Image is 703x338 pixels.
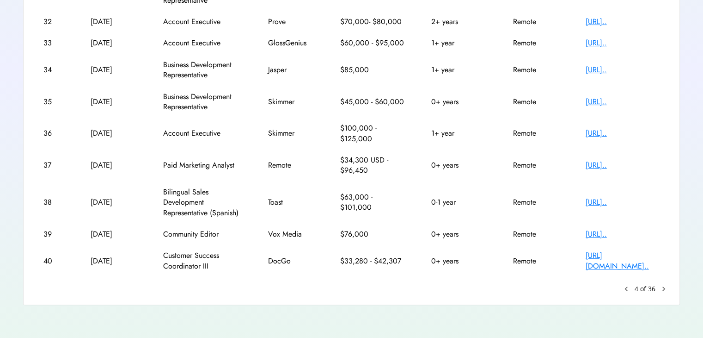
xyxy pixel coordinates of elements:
[91,197,137,207] div: [DATE]
[163,128,242,138] div: Account Executive
[268,38,314,48] div: GlossGenius
[268,128,314,138] div: Skimmer
[43,17,64,27] div: 32
[340,192,405,213] div: $63,000 - $101,000
[431,229,487,239] div: 0+ years
[163,187,242,218] div: Bilingual Sales Development Representative (Spanish)
[268,97,314,107] div: Skimmer
[431,65,487,75] div: 1+ year
[513,38,559,48] div: Remote
[513,65,559,75] div: Remote
[431,256,487,266] div: 0+ years
[43,97,64,107] div: 35
[163,229,242,239] div: Community Editor
[513,256,559,266] div: Remote
[268,65,314,75] div: Jasper
[586,197,660,207] div: [URL]..
[586,250,660,271] div: [URL][DOMAIN_NAME]..
[431,128,487,138] div: 1+ year
[340,17,405,27] div: $70,000- $80,000
[586,160,660,170] div: [URL]..
[268,229,314,239] div: Vox Media
[91,128,137,138] div: [DATE]
[340,65,405,75] div: $85,000
[513,160,559,170] div: Remote
[340,97,405,107] div: $45,000 - $60,000
[268,160,314,170] div: Remote
[43,229,64,239] div: 39
[91,65,137,75] div: [DATE]
[43,38,64,48] div: 33
[340,229,405,239] div: $76,000
[43,160,64,170] div: 37
[340,38,405,48] div: $60,000 - $95,000
[586,38,660,48] div: [URL]..
[91,17,137,27] div: [DATE]
[513,128,559,138] div: Remote
[340,256,405,266] div: $33,280 - $42,307
[659,284,668,294] button: chevron_right
[163,17,242,27] div: Account Executive
[91,97,137,107] div: [DATE]
[586,65,660,75] div: [URL]..
[431,17,487,27] div: 2+ years
[91,256,137,266] div: [DATE]
[586,17,660,27] div: [URL]..
[513,97,559,107] div: Remote
[163,160,242,170] div: Paid Marketing Analyst
[513,17,559,27] div: Remote
[586,128,660,138] div: [URL]..
[43,128,64,138] div: 36
[43,256,64,266] div: 40
[91,160,137,170] div: [DATE]
[340,155,405,176] div: $34,300 USD - $96,450
[163,60,242,81] div: Business Development Representative
[163,38,242,48] div: Account Executive
[268,197,314,207] div: Toast
[513,229,559,239] div: Remote
[268,17,314,27] div: Prove
[431,160,487,170] div: 0+ years
[91,38,137,48] div: [DATE]
[43,65,64,75] div: 34
[586,229,660,239] div: [URL]..
[43,197,64,207] div: 38
[431,38,487,48] div: 1+ year
[635,284,655,294] div: 4 of 36
[431,97,487,107] div: 0+ years
[513,197,559,207] div: Remote
[340,123,405,144] div: $100,000 - $125,000
[586,97,660,107] div: [URL]..
[431,197,487,207] div: 0-1 year
[268,256,314,266] div: DocGo
[622,284,631,294] button: keyboard_arrow_left
[163,250,242,271] div: Customer Success Coordinator III
[91,229,137,239] div: [DATE]
[163,92,242,113] div: Business Development Representative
